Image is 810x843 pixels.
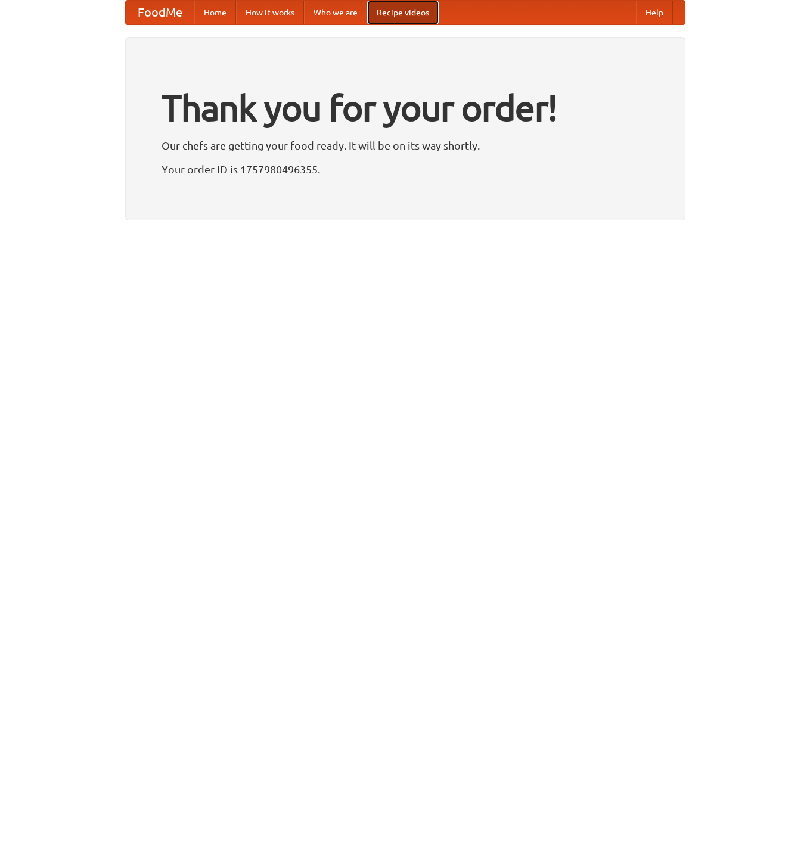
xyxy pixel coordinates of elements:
[162,79,649,136] h1: Thank you for your order!
[194,1,236,24] a: Home
[304,1,367,24] a: Who we are
[162,160,649,178] p: Your order ID is 1757980496355.
[636,1,673,24] a: Help
[126,1,194,24] a: FoodMe
[162,136,649,154] p: Our chefs are getting your food ready. It will be on its way shortly.
[236,1,304,24] a: How it works
[367,1,439,24] a: Recipe videos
